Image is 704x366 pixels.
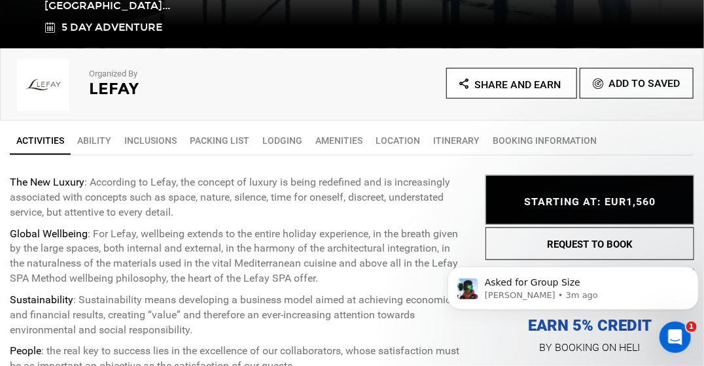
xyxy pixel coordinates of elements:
button: REQUEST TO BOOK [485,227,694,260]
iframe: Intercom live chat [660,322,691,353]
strong: Global Wellbeing [10,227,88,240]
div: user says… [10,96,251,135]
span: STARTING AT: EUR1,560 [524,195,656,208]
p: The team can also help [63,16,163,29]
div: Close [230,5,253,29]
div: Bike [221,104,241,117]
iframe: Intercom notifications message [442,239,704,331]
p: : Sustainability means developing a business model aimed at achieving economic and financial resu... [10,293,466,338]
span: Share and Earn [475,78,561,91]
img: Profile image for Carl [37,7,58,28]
span: 1 [686,322,697,332]
b: There are absolutely no mark-ups when you book with [PERSON_NAME]. [21,2,196,38]
a: Amenities [309,127,369,154]
p: : For Lefay, wellbeing extends to the entire holiday experience, in the breath given by the large... [10,227,466,286]
div: Carl says… [10,220,251,325]
a: Activities [10,127,71,155]
span: 5 Day Adventure [62,20,162,35]
div: Group Size [27,243,235,256]
p: : According to Lefay, the concept of luxury is being redefined and is increasingly associated wit... [10,175,466,220]
a: Location [369,127,427,154]
a: Ability [71,127,118,154]
div: Who’s going? Just you or a group? [10,191,188,220]
button: Home [205,5,230,30]
button: go back [9,5,33,30]
span: Add To Saved [608,77,680,90]
p: BY BOOKING ON HELI [485,339,694,357]
a: Itinerary [427,127,486,154]
strong: Sustainability [10,293,73,306]
div: Carl says… [10,135,251,191]
div: Great! 👍 By answering a few questions, we can get you matched with your ideal trip. [21,143,204,182]
p: Organized By [89,68,321,80]
div: Carl says… [10,191,251,221]
input: Group Size [27,259,209,286]
div: Bike [211,96,251,125]
h2: Lefay [89,80,321,97]
button: Submit [209,259,235,286]
a: Lodging [256,127,309,154]
strong: People [10,344,41,357]
a: Packing List [183,127,256,154]
img: d869012f37f9070dd27a73834c9e4692.png [10,59,76,111]
div: Who’s going? Just you or a group? [21,199,177,212]
div: Great! 👍 By answering a few questions, we can get you matched with your ideal trip. [10,135,215,190]
a: Inclusions [118,127,183,154]
strong: The New Luxury [10,176,84,188]
a: BOOKING INFORMATION [486,127,603,154]
h1: [PERSON_NAME] [63,7,149,16]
